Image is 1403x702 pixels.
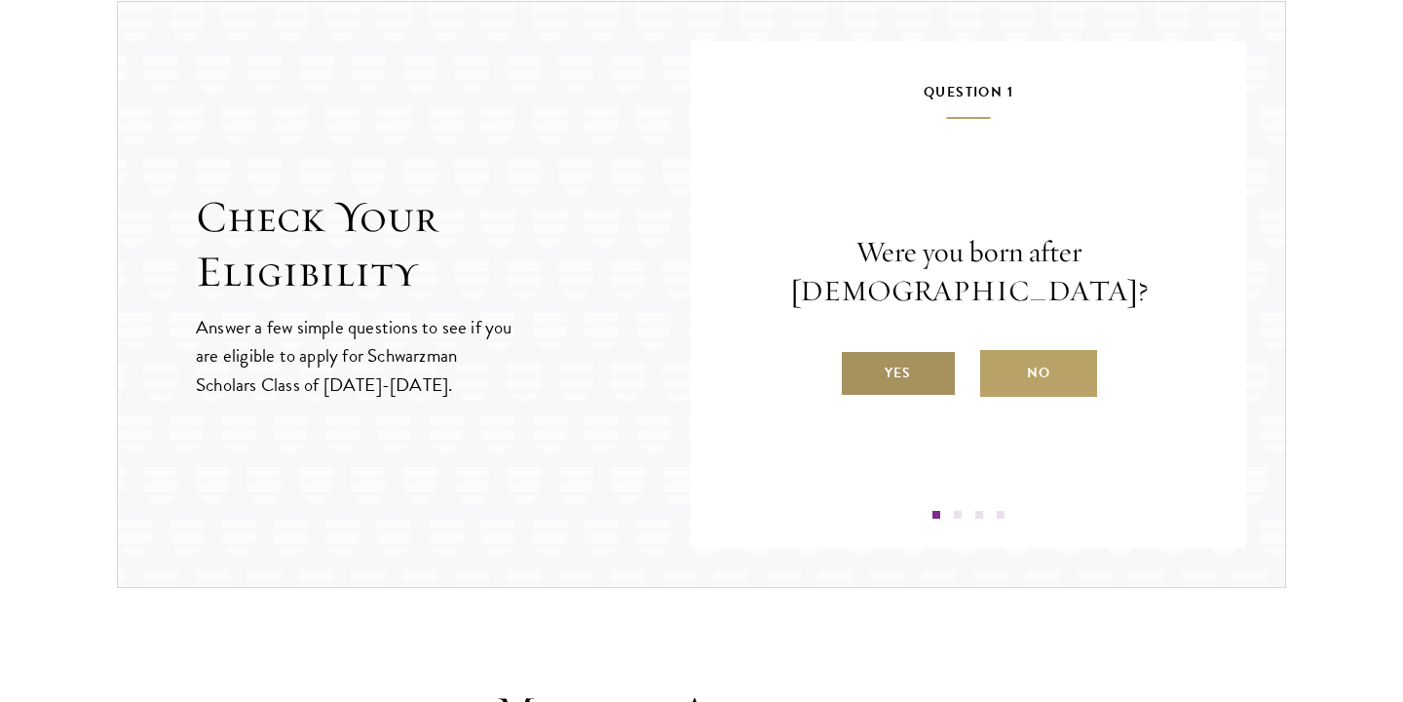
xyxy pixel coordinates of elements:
[980,350,1097,397] label: No
[840,350,957,397] label: Yes
[196,313,514,398] p: Answer a few simple questions to see if you are eligible to apply for Schwarzman Scholars Class o...
[196,190,691,299] h2: Check Your Eligibility
[749,80,1188,119] h5: Question 1
[749,233,1188,311] p: Were you born after [DEMOGRAPHIC_DATA]?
